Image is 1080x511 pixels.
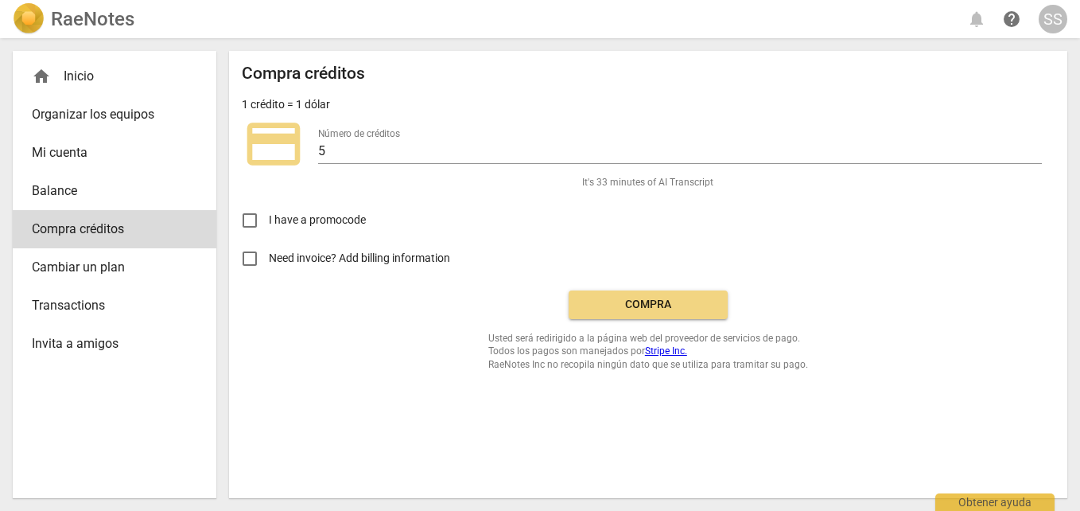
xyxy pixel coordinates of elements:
span: Mi cuenta [32,143,185,162]
h2: RaeNotes [51,8,134,30]
a: Stripe Inc. [645,345,687,357]
a: Organizar los equipos [13,96,216,134]
a: Obtener ayuda [997,5,1026,33]
div: Inicio [32,67,185,86]
a: Mi cuenta [13,134,216,172]
span: Organizar los equipos [32,105,185,124]
button: Compra [569,291,728,319]
a: Balance [13,172,216,210]
span: Balance [32,181,185,201]
a: Cambiar un plan [13,248,216,287]
span: Compra [581,297,715,313]
a: Transactions [13,287,216,325]
span: Invita a amigos [32,334,185,353]
button: SS [1039,5,1067,33]
span: Usted será redirigido a la página web del proveedor de servicios de pago. Todos los pagos son man... [488,332,808,372]
span: help [1002,10,1021,29]
h2: Compra créditos [242,64,365,84]
span: credit_card [242,112,305,176]
p: 1 crédito = 1 dólar [242,96,330,113]
span: Compra créditos [32,220,185,239]
label: Número de créditos [318,129,400,138]
span: Need invoice? Add billing information [269,250,453,267]
a: Invita a amigos [13,325,216,363]
span: Transactions [32,296,185,315]
img: Logo [13,3,45,35]
a: LogoRaeNotes [13,3,134,35]
span: Cambiar un plan [32,258,185,277]
span: I have a promocode [269,212,366,228]
div: Obtener ayuda [935,493,1055,511]
span: home [32,67,51,86]
a: Compra créditos [13,210,216,248]
span: It's 33 minutes of AI Transcript [582,176,713,189]
div: Inicio [13,57,216,96]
